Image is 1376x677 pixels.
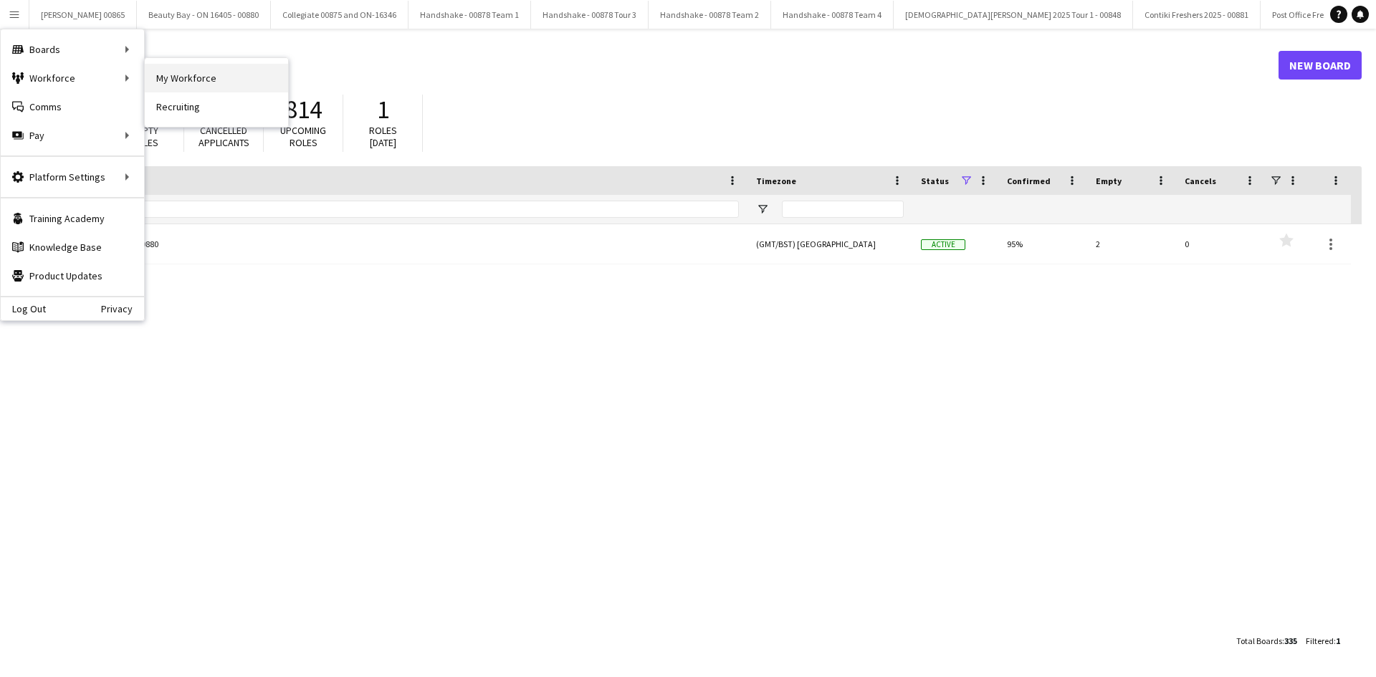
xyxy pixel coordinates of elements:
button: [DEMOGRAPHIC_DATA][PERSON_NAME] 2025 Tour 1 - 00848 [894,1,1133,29]
button: [PERSON_NAME] 00865 [29,1,137,29]
span: 1 [1336,635,1340,646]
button: Open Filter Menu [756,203,769,216]
span: Status [921,176,949,186]
div: Workforce [1,64,144,92]
div: : [1236,627,1297,655]
span: Active [921,239,965,250]
button: Handshake - 00878 Team 2 [649,1,771,29]
span: Upcoming roles [280,124,326,149]
input: Board name Filter Input [59,201,739,218]
button: Collegiate 00875 and ON-16346 [271,1,408,29]
button: Handshake - 00878 Tour 3 [531,1,649,29]
div: : [1306,627,1340,655]
div: Platform Settings [1,163,144,191]
div: 0 [1176,224,1265,264]
span: Empty [1096,176,1122,186]
span: Confirmed [1007,176,1051,186]
button: Handshake - 00878 Team 4 [771,1,894,29]
a: Product Updates [1,261,144,290]
a: New Board [1279,51,1362,80]
div: 2 [1087,224,1176,264]
a: Recruiting [145,92,288,121]
a: My Workforce [145,64,288,92]
span: 814 [285,94,322,125]
span: 335 [1284,635,1297,646]
a: Beauty Bay - ON 16405 - 00880 [34,224,739,264]
button: Beauty Bay - ON 16405 - 00880 [137,1,271,29]
a: Training Academy [1,204,144,233]
div: (GMT/BST) [GEOGRAPHIC_DATA] [747,224,912,264]
input: Timezone Filter Input [782,201,904,218]
a: Log Out [1,303,46,315]
div: Pay [1,121,144,150]
span: Filtered [1306,635,1334,646]
button: Contiki Freshers 2025 - 00881 [1133,1,1261,29]
a: Knowledge Base [1,233,144,261]
span: Total Boards [1236,635,1282,646]
a: Comms [1,92,144,121]
a: Privacy [101,303,144,315]
div: 95% [998,224,1087,264]
div: Boards [1,35,144,64]
span: Timezone [756,176,796,186]
span: Cancels [1185,176,1216,186]
button: Handshake - 00878 Team 1 [408,1,531,29]
span: 1 [377,94,389,125]
span: Roles [DATE] [369,124,397,149]
h1: Boards [25,54,1279,76]
span: Cancelled applicants [199,124,249,149]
